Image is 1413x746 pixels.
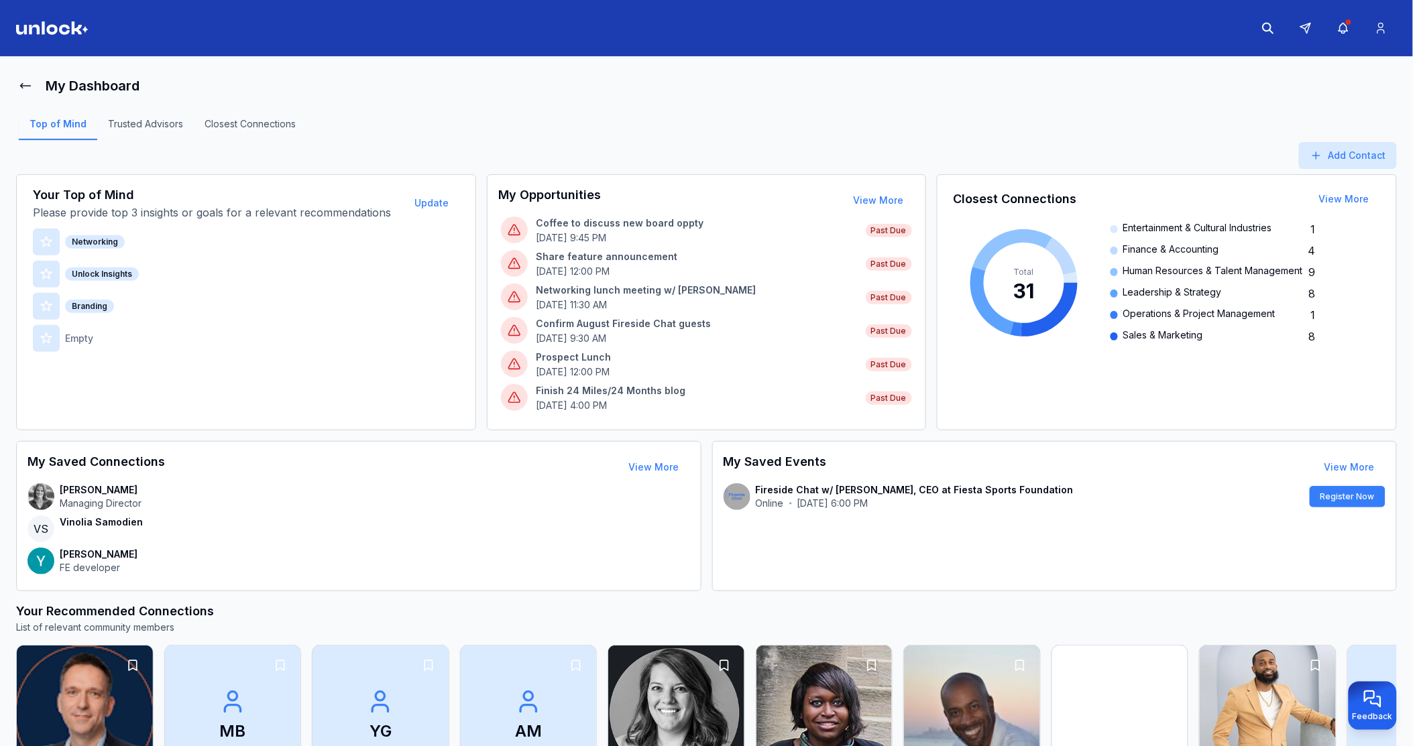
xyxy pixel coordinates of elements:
tspan: 31 [1013,279,1034,303]
h1: My Dashboard [46,76,139,95]
span: 8 [1309,328,1316,345]
span: Sales & Marketing [1123,328,1203,345]
button: Provide feedback [1349,682,1397,730]
div: Branding [65,300,114,313]
p: MB [219,721,245,742]
a: Closest Connections [194,117,306,140]
p: Managing Director [60,497,142,510]
p: List of relevant community members [16,621,1397,634]
a: View More [1324,461,1375,473]
p: Please provide top 3 insights or goals for a relevant recommendations [33,204,401,221]
h3: My Saved Events [724,452,827,482]
h3: My Saved Connections [27,452,165,482]
p: [PERSON_NAME] [60,483,142,497]
span: Past Due [866,324,912,338]
p: Share feature announcement [536,250,857,263]
span: 9 [1309,264,1316,280]
h3: Closest Connections [954,190,1077,208]
button: Register Now [1310,486,1386,507]
span: VS [27,515,54,542]
a: Trusted Advisors [97,117,194,140]
img: Logo [16,21,89,35]
h3: Your Top of Mind [33,186,401,204]
img: contact-avatar [724,483,750,510]
span: Past Due [866,291,912,304]
p: AM [515,721,542,742]
span: Operations & Project Management [1123,307,1276,323]
p: FE developer [60,561,137,574]
p: Networking lunch meeting w/ [PERSON_NAME] [536,284,857,297]
img: contact-avatar [27,548,54,574]
p: [DATE] 11:30 AM [536,298,857,312]
button: View More [618,454,690,481]
h3: My Opportunities [498,186,601,215]
span: 8 [1309,286,1316,302]
p: [DATE] 4:00 PM [536,399,857,412]
span: Human Resources & Talent Management [1123,264,1303,280]
p: [PERSON_NAME] [60,548,137,561]
button: View More [1308,186,1380,212]
button: Add Contact [1299,142,1397,169]
span: 4 [1308,243,1316,259]
img: contact-avatar [27,483,54,510]
button: Update [404,190,459,216]
p: Online [756,497,784,510]
p: Vinolia Samodien [60,515,143,529]
div: Unlock Insights [65,267,139,281]
span: Finance & Accounting [1123,243,1219,259]
span: Past Due [866,358,912,371]
span: Past Due [866,224,912,237]
span: Feedback [1353,711,1393,722]
a: Top of Mind [19,117,97,140]
p: Finish 24 Miles/24 Months blog [536,384,857,397]
p: YG [370,721,392,742]
button: View More [843,187,915,214]
span: Leadership & Strategy [1123,286,1222,302]
p: Empty [65,332,93,345]
p: Coffee to discuss new board oppty [536,216,857,230]
p: Confirm August Fireside Chat guests [536,317,857,330]
h3: Your Recommended Connections [16,602,1397,621]
p: Fireside Chat w/ [PERSON_NAME], CEO at Fiesta Sports Foundation [756,483,1305,497]
p: [DATE] 12:00 PM [536,265,857,278]
p: [DATE] 6:00 PM [797,497,868,510]
tspan: Total [1014,267,1034,277]
span: 1 [1311,307,1316,323]
span: Past Due [866,391,912,405]
div: Networking [65,235,125,249]
button: View More [1314,454,1386,481]
p: Prospect Lunch [536,351,857,364]
span: 1 [1311,221,1316,237]
p: [DATE] 9:30 AM [536,332,857,345]
p: [DATE] 12:00 PM [536,365,857,379]
span: Entertainment & Cultural Industries [1123,221,1272,237]
p: [DATE] 9:45 PM [536,231,857,245]
span: Past Due [866,257,912,271]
